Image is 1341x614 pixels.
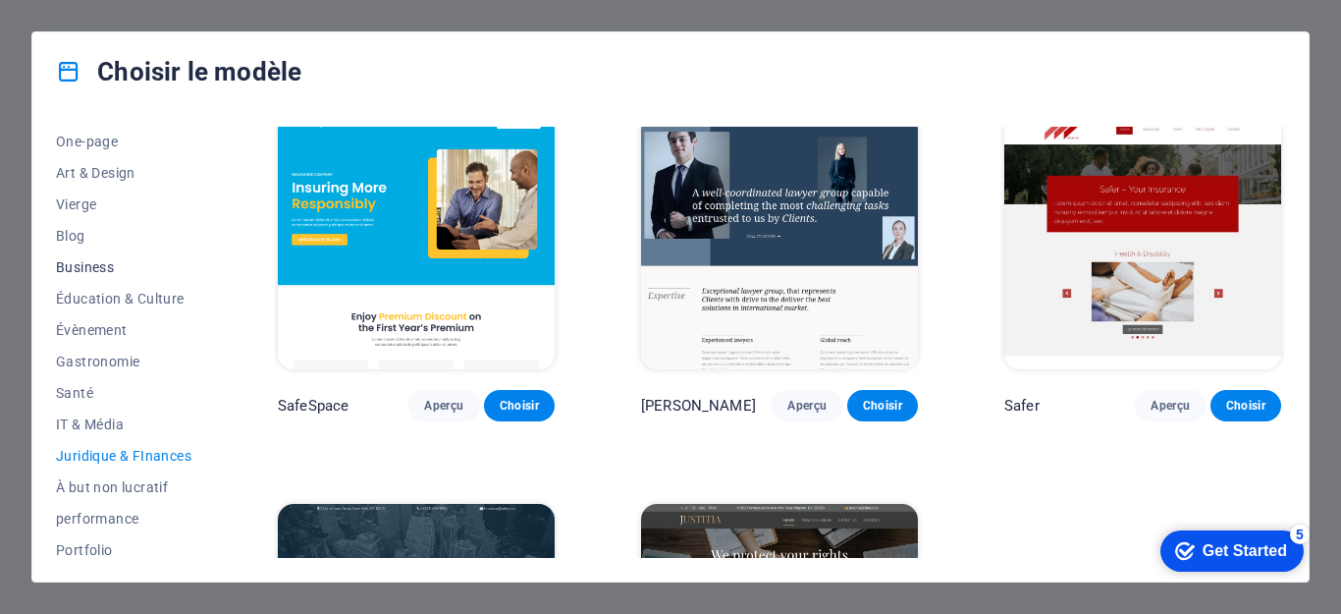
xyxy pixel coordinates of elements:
[1151,398,1190,414] span: Aperçu
[641,114,918,369] img: Nolan-Bahler
[57,22,141,39] div: Get Started
[56,346,191,377] button: Gastronomie
[56,409,191,440] button: IT & Média
[56,417,191,432] span: IT & Média
[1004,114,1281,369] img: Safer
[56,220,191,251] button: Blog
[144,4,164,24] div: 5
[56,503,191,534] button: performance
[56,283,191,314] button: Éducation & Culture
[56,157,191,189] button: Art & Design
[15,10,158,51] div: Get Started 5 items remaining, 0% complete
[863,398,902,414] span: Choisir
[56,314,191,346] button: Évènement
[56,511,191,527] span: performance
[500,398,539,414] span: Choisir
[278,396,349,416] p: SafeSpace
[278,114,555,369] img: SafeSpace
[1004,396,1040,416] p: Safer
[408,390,479,421] button: Aperçu
[56,126,191,157] button: One-page
[1135,390,1206,421] button: Aperçu
[56,196,191,212] span: Vierge
[56,291,191,307] span: Éducation & Culture
[787,398,827,414] span: Aperçu
[424,398,463,414] span: Aperçu
[484,390,555,421] button: Choisir
[56,354,191,369] span: Gastronomie
[56,56,301,87] h4: Choisir le modèle
[56,259,191,275] span: Business
[56,228,191,244] span: Blog
[56,440,191,472] button: Juridique & FInances
[772,390,842,421] button: Aperçu
[56,385,191,401] span: Santé
[56,322,191,338] span: Évènement
[56,377,191,409] button: Santé
[1226,398,1265,414] span: Choisir
[847,390,918,421] button: Choisir
[56,472,191,503] button: À but non lucratif
[56,479,191,495] span: À but non lucratif
[641,396,756,416] p: [PERSON_NAME]
[56,251,191,283] button: Business
[56,448,191,464] span: Juridique & FInances
[56,189,191,220] button: Vierge
[1210,390,1281,421] button: Choisir
[56,542,191,558] span: Portfolio
[56,534,191,566] button: Portfolio
[56,134,191,149] span: One-page
[56,165,191,181] span: Art & Design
